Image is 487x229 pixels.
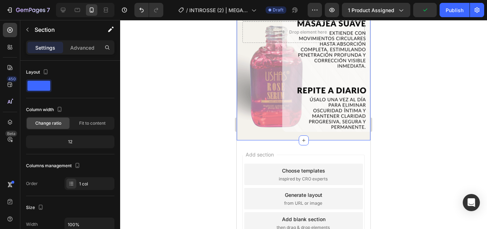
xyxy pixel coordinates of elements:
[26,221,38,228] div: Width
[5,131,17,136] div: Beta
[7,76,17,82] div: 450
[3,3,53,17] button: 7
[237,20,370,229] iframe: Design area
[35,25,93,34] p: Section
[79,181,113,187] div: 1 col
[26,180,38,187] div: Order
[70,44,94,51] p: Advanced
[189,6,248,14] span: INTIROSSE (2) | MEGAESTRENO 26/09
[26,203,45,213] div: Size
[26,161,82,171] div: Columns management
[40,204,93,211] span: then drag & drop elements
[463,194,480,211] div: Open Intercom Messenger
[440,3,470,17] button: Publish
[26,105,64,115] div: Column width
[446,6,463,14] div: Publish
[26,68,50,77] div: Layout
[342,3,410,17] button: 1 product assigned
[27,137,113,147] div: 12
[47,6,50,14] p: 7
[134,3,163,17] div: Undo/Redo
[79,120,106,126] span: Fit to content
[273,7,283,13] span: Draft
[35,44,55,51] p: Settings
[348,6,394,14] span: 1 product assigned
[186,6,188,14] span: /
[35,120,61,126] span: Change ratio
